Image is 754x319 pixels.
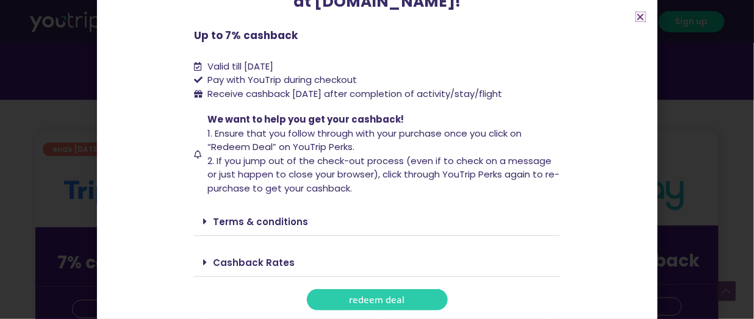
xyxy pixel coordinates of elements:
[636,12,645,21] a: Close
[208,113,404,126] span: We want to help you get your cashback!
[208,87,503,100] span: Receive cashback [DATE] after completion of activity/stay/flight
[194,28,298,43] b: Up to 7% cashback
[205,73,357,87] span: Pay with YouTrip during checkout
[194,248,560,277] div: Cashback Rates
[307,289,448,310] a: redeem deal
[208,127,522,154] span: 1. Ensure that you follow through with your purchase once you click on “Redeem Deal” on YouTrip P...
[208,154,560,195] span: 2. If you jump out of the check-out process (even if to check on a message or just happen to clos...
[208,60,274,73] span: Valid till [DATE]
[213,256,295,269] a: Cashback Rates
[350,295,405,304] span: redeem deal
[213,215,308,228] a: Terms & conditions
[194,207,560,236] div: Terms & conditions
